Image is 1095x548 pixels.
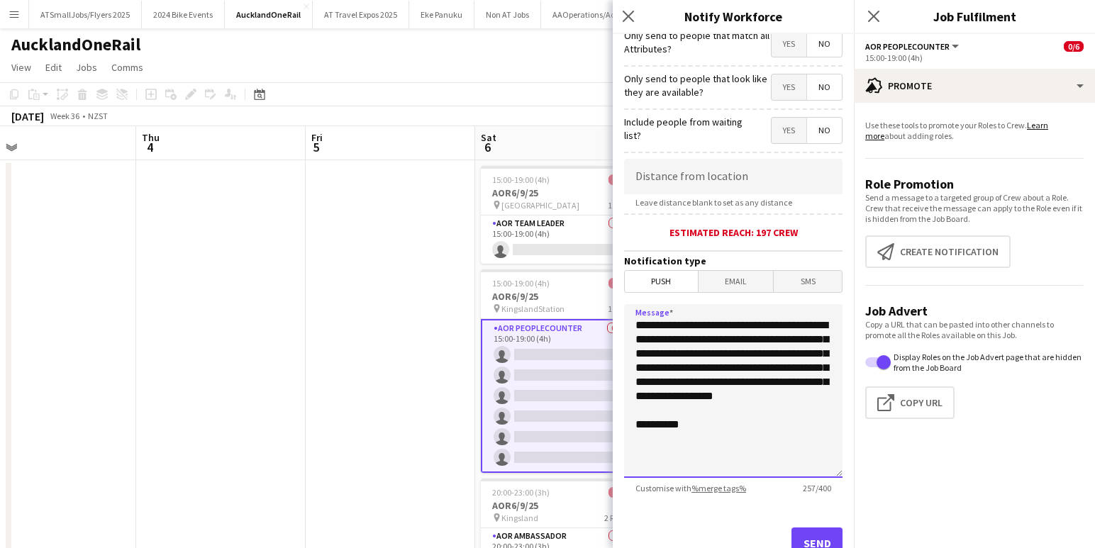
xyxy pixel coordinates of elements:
span: 1 Role [608,303,628,314]
div: NZST [88,111,108,121]
span: 1 Role [608,200,628,211]
span: 4 [140,139,160,155]
button: 2024 Bike Events [142,1,225,28]
span: Fri [311,131,323,144]
button: ATSmallJobs/Flyers 2025 [29,1,142,28]
app-card-role: AOR Team Leader0/115:00-19:00 (4h) [481,216,640,264]
h3: Notification type [624,255,843,267]
h3: Job Fulfilment [854,7,1095,26]
span: 15:00-19:00 (4h) [492,278,550,289]
a: %merge tags% [691,483,746,493]
span: 15:00-19:00 (4h) [492,174,550,185]
span: [GEOGRAPHIC_DATA] [501,200,579,211]
span: No [807,74,842,100]
label: Only send to people that look like they are available? [624,72,771,98]
span: 2 Roles [604,513,628,523]
h3: AOR6/9/25 [481,290,640,303]
a: Edit [40,58,67,77]
span: 0/2 [608,487,628,498]
span: Kingsland [501,513,538,523]
button: AAOperations/Admin [541,1,643,28]
label: Display Roles on the Job Advert page that are hidden from the Job Board [891,352,1084,373]
span: Sat [481,131,496,144]
a: Jobs [70,58,103,77]
button: Copy Url [865,386,955,419]
p: Send a message to a targeted group of Crew about a Role. Crew that receive the message can apply ... [865,192,1084,224]
button: AOR PeopleCounter [865,41,961,52]
span: Yes [772,74,806,100]
app-job-card: 15:00-19:00 (4h)0/6AOR6/9/25 KingslandStation1 RoleAOR PeopleCounter0/615:00-19:00 (4h) [481,269,640,473]
span: 0/6 [1064,41,1084,52]
span: Customise with [624,483,757,493]
app-job-card: 15:00-19:00 (4h)0/1AOR6/9/25 [GEOGRAPHIC_DATA]1 RoleAOR Team Leader0/115:00-19:00 (4h) [481,166,640,264]
app-card-role: AOR PeopleCounter0/615:00-19:00 (4h) [481,319,640,473]
p: Copy a URL that can be pasted into other channels to promote all the Roles available on this Job. [865,319,1084,340]
span: 0/6 [608,278,628,289]
span: KingslandStation [501,303,565,314]
label: Only send to people that match all Attributes? [624,29,771,55]
span: No [807,118,842,143]
span: Yes [772,118,806,143]
span: AOR PeopleCounter [865,41,950,52]
a: Comms [106,58,149,77]
a: Learn more [865,120,1048,141]
span: Jobs [76,61,97,74]
p: Use these tools to promote your Roles to Crew. about adding roles. [865,120,1084,141]
div: 15:00-19:00 (4h) [865,52,1084,63]
span: 0/1 [608,174,628,185]
span: Yes [772,31,806,57]
span: Push [625,271,698,292]
button: AT Travel Expos 2025 [313,1,409,28]
div: [DATE] [11,109,44,123]
a: View [6,58,37,77]
div: Estimated reach: 197 crew [624,226,843,239]
h1: AucklandOneRail [11,34,140,55]
span: Week 36 [47,111,82,121]
span: 257 / 400 [791,483,843,493]
span: 20:00-23:00 (3h) [492,487,550,498]
span: Email [699,271,774,292]
span: No [807,31,842,57]
h3: Job Advert [865,303,1084,319]
div: Promote [854,69,1095,103]
span: 6 [479,139,496,155]
span: Thu [142,131,160,144]
h3: Role Promotion [865,176,1084,192]
span: Leave distance blank to set as any distance [624,197,804,208]
label: Include people from waiting list? [624,116,756,141]
button: Non AT Jobs [474,1,541,28]
h3: AOR6/9/25 [481,186,640,199]
span: Edit [45,61,62,74]
span: SMS [774,271,842,292]
button: Eke Panuku [409,1,474,28]
span: 5 [309,139,323,155]
span: View [11,61,31,74]
span: Comms [111,61,143,74]
button: AucklandOneRail [225,1,313,28]
h3: Notify Workforce [613,7,854,26]
button: Create notification [865,235,1011,268]
h3: AOR6/9/25 [481,499,640,512]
